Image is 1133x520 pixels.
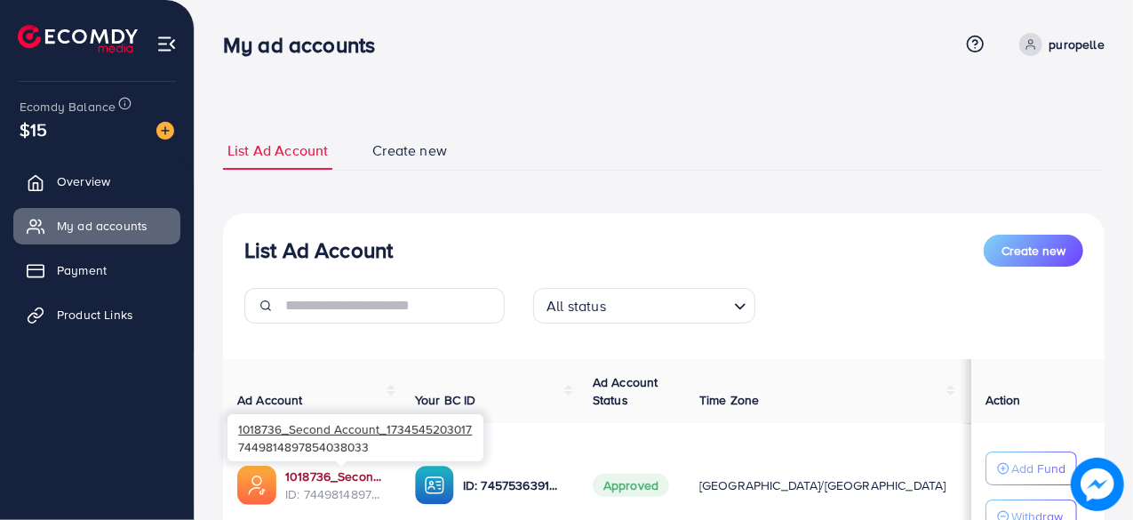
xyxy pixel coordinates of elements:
span: Your BC ID [415,391,476,409]
span: ID: 7449814897854038033 [285,485,387,503]
input: Search for option [611,290,727,319]
span: $15 [20,116,47,142]
p: ID: 7457536391551959056 [463,475,564,496]
h3: List Ad Account [244,237,393,263]
div: Search for option [533,288,755,324]
p: Add Fund [1011,458,1065,479]
span: Ecomdy Balance [20,98,116,116]
span: Action [985,391,1021,409]
span: My ad accounts [57,217,148,235]
img: menu [156,34,177,54]
span: Ad Account [237,391,303,409]
span: [GEOGRAPHIC_DATA]/[GEOGRAPHIC_DATA] [699,476,946,494]
span: Product Links [57,306,133,324]
span: 1018736_Second Account_1734545203017 [238,420,472,437]
img: ic-ba-acc.ded83a64.svg [415,466,454,505]
span: All status [543,293,610,319]
span: Overview [57,172,110,190]
span: Approved [593,474,669,497]
div: 7449814897854038033 [227,414,483,461]
p: puropelle [1049,34,1105,55]
a: My ad accounts [13,208,180,244]
a: Overview [13,164,180,199]
button: Create new [984,235,1083,267]
a: puropelle [1012,33,1105,56]
span: Payment [57,261,107,279]
img: ic-ads-acc.e4c84228.svg [237,466,276,505]
span: Ad Account Status [593,373,658,409]
img: image [1076,463,1120,507]
a: 1018736_Second Account_1734545203017 [285,468,387,485]
img: image [156,122,174,140]
a: Product Links [13,297,180,332]
a: Payment [13,252,180,288]
span: Time Zone [699,391,759,409]
img: logo [18,25,138,52]
span: List Ad Account [227,140,328,161]
h3: My ad accounts [223,32,389,58]
button: Add Fund [985,452,1077,485]
span: Create new [1001,242,1065,260]
span: Create new [372,140,447,161]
